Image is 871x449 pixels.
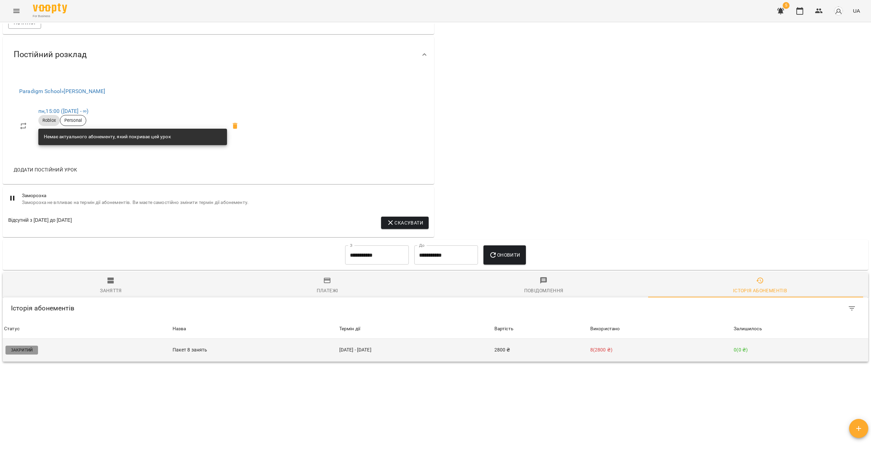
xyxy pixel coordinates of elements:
div: Sort [590,325,620,333]
button: Оновити [483,245,526,265]
div: Вартість [494,325,513,333]
span: UA [853,7,860,14]
div: Історія абонементів [733,286,787,295]
h6: Історія абонементів [11,303,459,313]
button: Menu [8,3,25,19]
span: Заморозка [22,192,429,199]
img: Voopty Logo [33,3,67,13]
button: Filter Table [844,300,860,317]
div: Sort [734,325,761,333]
div: Постійний розклад [3,37,434,72]
div: Sort [494,325,513,333]
div: Sort [4,325,20,333]
span: Оновити [489,251,520,259]
p: Закритий [5,346,38,355]
span: Скасувати [387,219,423,227]
span: Personal [60,117,86,124]
span: Залишилось [734,325,867,333]
td: 2800 ₴ [493,339,589,362]
div: Table Toolbar [3,297,868,319]
div: Заняття [100,286,122,295]
div: Платежі [317,286,338,295]
p: 0 ( 0 ₴ ) [734,346,867,354]
button: Скасувати [381,217,429,229]
button: Додати постійний урок [11,164,80,176]
button: UA [850,4,863,17]
span: Назва [173,325,337,333]
span: Постійний розклад [14,49,87,60]
div: Статус [4,325,20,333]
span: 5 [783,2,790,9]
div: Відсутній з [DATE] до [DATE] [8,217,72,229]
div: Sort [173,325,186,333]
div: Термін дії [339,325,492,333]
span: Roblox [38,117,60,124]
div: Залишилось [734,325,761,333]
div: Немає актуального абонементу, який покриває цей урок [44,131,171,143]
p: Пакет 8 занять [173,346,337,354]
span: Заморозка не впливає на термін дії абонементів. Ви маєте самостійно змінити термін дії абонементу. [22,199,429,206]
div: Назва [173,325,186,333]
p: 8 ( 2800 ₴ ) [590,346,731,354]
div: Використано [590,325,620,333]
a: пн,15:00 ([DATE] - ∞) [38,108,88,114]
span: Додати постійний урок [14,166,77,174]
div: Повідомлення [524,286,564,295]
a: Paradigm School»[PERSON_NAME] [19,88,105,94]
span: Використано [590,325,731,333]
span: Видалити приватний урок Копитко Костянтин Дмитрович пн 15:00 клієнта Дамʼян Іванюк [227,118,243,134]
span: For Business [33,14,67,18]
span: Вартість [494,325,588,333]
img: avatar_s.png [834,6,843,16]
span: Статус [4,325,170,333]
td: [DATE] - [DATE] [338,339,493,362]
